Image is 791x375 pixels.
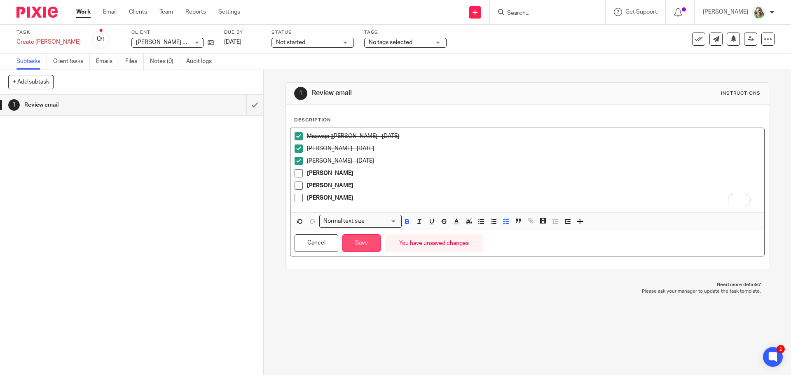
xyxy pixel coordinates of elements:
button: + Add subtask [8,75,54,89]
div: To enrich screen reader interactions, please activate Accessibility in Grammarly extension settings [290,128,764,212]
input: Search for option [367,217,397,226]
strong: [PERSON_NAME] [307,170,353,176]
label: Task [16,29,81,36]
a: Email [103,8,117,16]
p: [PERSON_NAME] [703,8,748,16]
div: Create ROE&#39;s [16,38,81,46]
a: Subtasks [16,54,47,70]
label: Due by [224,29,261,36]
label: Tags [364,29,447,36]
div: Search for option [319,215,402,228]
div: 2 [777,345,785,353]
span: Not started [276,40,305,45]
p: Maswapi ([PERSON_NAME] - [DATE] [307,132,760,140]
a: Audit logs [186,54,218,70]
a: Files [125,54,144,70]
span: [DATE] [224,39,241,45]
p: Description [294,117,331,123]
span: Get Support [625,9,657,15]
div: Create [PERSON_NAME] [16,38,81,46]
a: Reports [185,8,206,16]
span: Normal text size [321,217,366,226]
button: Save [342,234,381,252]
h1: Review email [24,99,167,111]
h1: Review email [312,89,545,98]
small: /1 [101,37,105,42]
p: [PERSON_NAME] - [DATE] [307,157,760,165]
strong: [PERSON_NAME] [307,195,353,201]
a: Team [159,8,173,16]
button: Cancel [295,234,338,252]
img: KC%20Photo.jpg [752,6,765,19]
a: Clients [129,8,147,16]
div: 1 [8,99,20,111]
span: No tags selected [369,40,412,45]
a: Client tasks [53,54,90,70]
strong: [PERSON_NAME] [307,183,353,189]
div: Instructions [721,90,761,97]
label: Client [131,29,214,36]
p: Please ask your manager to update the task template. [294,288,761,295]
a: Settings [218,8,240,16]
p: [PERSON_NAME] - [DATE] [307,144,760,153]
input: Search [506,10,580,17]
span: [PERSON_NAME] Dentistry Professional Corporation, trading as [PERSON_NAME] [136,40,346,45]
a: Emails [96,54,119,70]
a: Notes (0) [150,54,180,70]
div: You have unsaved changes [385,234,483,252]
img: Pixie [16,7,58,18]
div: 1 [294,87,307,100]
label: Status [271,29,354,36]
a: Work [76,8,91,16]
div: 0 [97,34,105,44]
p: Need more details? [294,282,761,288]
